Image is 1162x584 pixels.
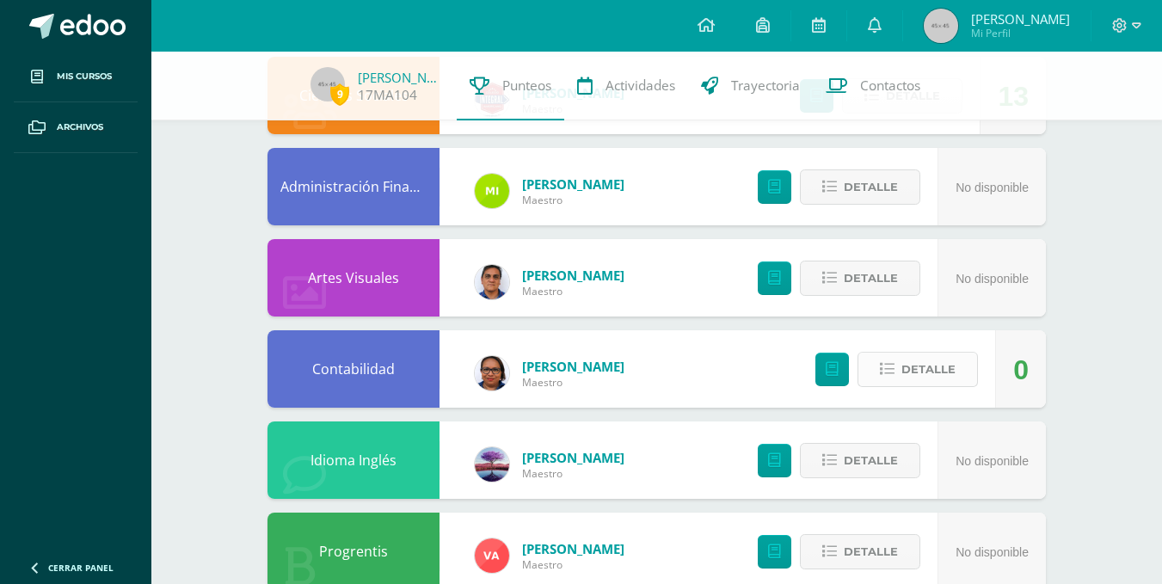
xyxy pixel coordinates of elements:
img: 869655365762450ab720982c099df79d.png [475,265,509,299]
span: Detalle [844,171,898,203]
a: [PERSON_NAME] [358,69,444,86]
span: Detalle [844,445,898,476]
span: Maestro [522,284,624,298]
a: Actividades [564,52,688,120]
a: 17MA104 [358,86,417,104]
button: Detalle [800,443,920,478]
span: Detalle [901,353,956,385]
span: [PERSON_NAME] [522,358,624,375]
img: 8f4af3fe6ec010f2c87a2f17fab5bf8c.png [475,174,509,208]
button: Detalle [858,352,978,387]
span: Cerrar panel [48,562,114,574]
span: 9 [330,83,349,105]
img: 7a80fdc5f59928efee5a6dcd101d4975.png [475,538,509,573]
span: Detalle [844,262,898,294]
span: [PERSON_NAME] [522,175,624,193]
span: [PERSON_NAME] [522,267,624,284]
a: Punteos [457,52,564,120]
div: Idioma Inglés [267,421,440,499]
span: [PERSON_NAME] [522,540,624,557]
img: 819dedfd066c28cbca04477d4ebe005d.png [475,447,509,482]
span: Archivos [57,120,103,134]
span: Detalle [844,536,898,568]
button: Detalle [800,261,920,296]
a: Trayectoria [688,52,813,120]
span: Maestro [522,193,624,207]
div: Contabilidad [267,330,440,408]
img: bba7c537520bb84d934a4f8b9c36f832.png [475,356,509,390]
a: Mis cursos [14,52,138,102]
button: Detalle [800,169,920,205]
span: Contactos [860,77,920,95]
span: Maestro [522,557,624,572]
a: Contactos [813,52,933,120]
span: Maestro [522,466,624,481]
span: Mi Perfil [971,26,1070,40]
span: Mis cursos [57,70,112,83]
span: No disponible [956,454,1029,468]
span: No disponible [956,181,1029,194]
span: Trayectoria [731,77,800,95]
span: Actividades [606,77,675,95]
span: Maestro [522,375,624,390]
button: Detalle [800,534,920,569]
div: Artes Visuales [267,239,440,317]
div: 0 [1013,331,1029,409]
a: Archivos [14,102,138,153]
img: 45x45 [924,9,958,43]
img: 45x45 [310,67,345,101]
span: [PERSON_NAME] [522,449,624,466]
span: [PERSON_NAME] [971,10,1070,28]
span: No disponible [956,545,1029,559]
div: Administración Financiera [267,148,440,225]
span: No disponible [956,272,1029,286]
span: Punteos [502,77,551,95]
